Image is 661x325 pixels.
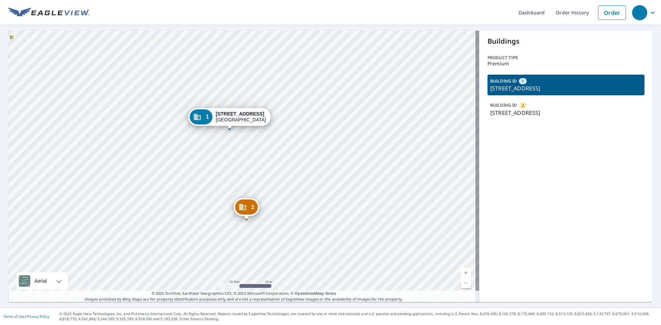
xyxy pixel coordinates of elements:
div: Aerial [32,272,49,290]
a: Order [598,6,626,20]
span: 2 [251,205,254,210]
span: 2 [522,102,524,109]
p: BUILDING ID [490,102,517,108]
a: Terms [325,291,336,296]
a: Current Level 19, Zoom In [461,268,471,278]
p: [STREET_ADDRESS] [490,109,642,117]
a: OpenStreetMap [295,291,324,296]
img: EV Logo [8,8,90,18]
p: Buildings [487,36,644,46]
div: [GEOGRAPHIC_DATA] [216,111,266,123]
a: Terms of Use [3,314,25,319]
span: 1 [206,114,209,119]
div: Aerial [17,272,68,290]
p: Product type [487,55,644,61]
strong: [STREET_ADDRESS] [216,111,264,117]
a: Current Level 19, Zoom Out [461,278,471,288]
div: Dropped pin, building 1, Commercial property, 3550 N Jog Rd West Palm Beach, FL 33411 [188,108,271,129]
p: BUILDING ID [490,78,517,84]
p: Premium [487,61,644,66]
div: Dropped pin, building 2, Commercial property, 3496 Briar Bay Blvd West Palm Beach, FL 33411 [234,198,259,219]
p: Images provided by Bing Maps are for property identification purposes only and are not a represen... [8,291,479,302]
p: [STREET_ADDRESS] [490,84,642,93]
span: © 2025 TomTom, Earthstar Geographics SIO, © 2025 Microsoft Corporation, © [151,291,336,296]
span: 1 [522,78,524,85]
a: Privacy Policy [27,314,49,319]
p: | [3,314,49,318]
p: © 2025 Eagle View Technologies, Inc. and Pictometry International Corp. All Rights Reserved. Repo... [60,311,658,322]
